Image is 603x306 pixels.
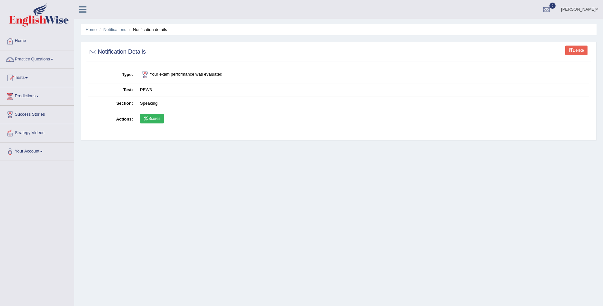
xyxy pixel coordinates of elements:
[88,83,136,97] th: Test
[104,27,126,32] a: Notifications
[88,47,146,57] h2: Notification Details
[0,142,74,159] a: Your Account
[565,46,588,55] a: Delete
[0,50,74,67] a: Practice Questions
[549,3,556,9] span: 0
[88,66,136,83] th: Type
[0,106,74,122] a: Success Stories
[0,87,74,103] a: Predictions
[127,26,167,33] li: Notification details
[136,83,589,97] td: PEW3
[88,110,136,129] th: Actions
[0,124,74,140] a: Strategy Videos
[85,27,97,32] a: Home
[0,69,74,85] a: Tests
[0,32,74,48] a: Home
[140,114,164,123] a: Scores
[88,97,136,110] th: Section
[136,97,589,110] td: Speaking
[136,66,589,83] td: Your exam performance was evaluated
